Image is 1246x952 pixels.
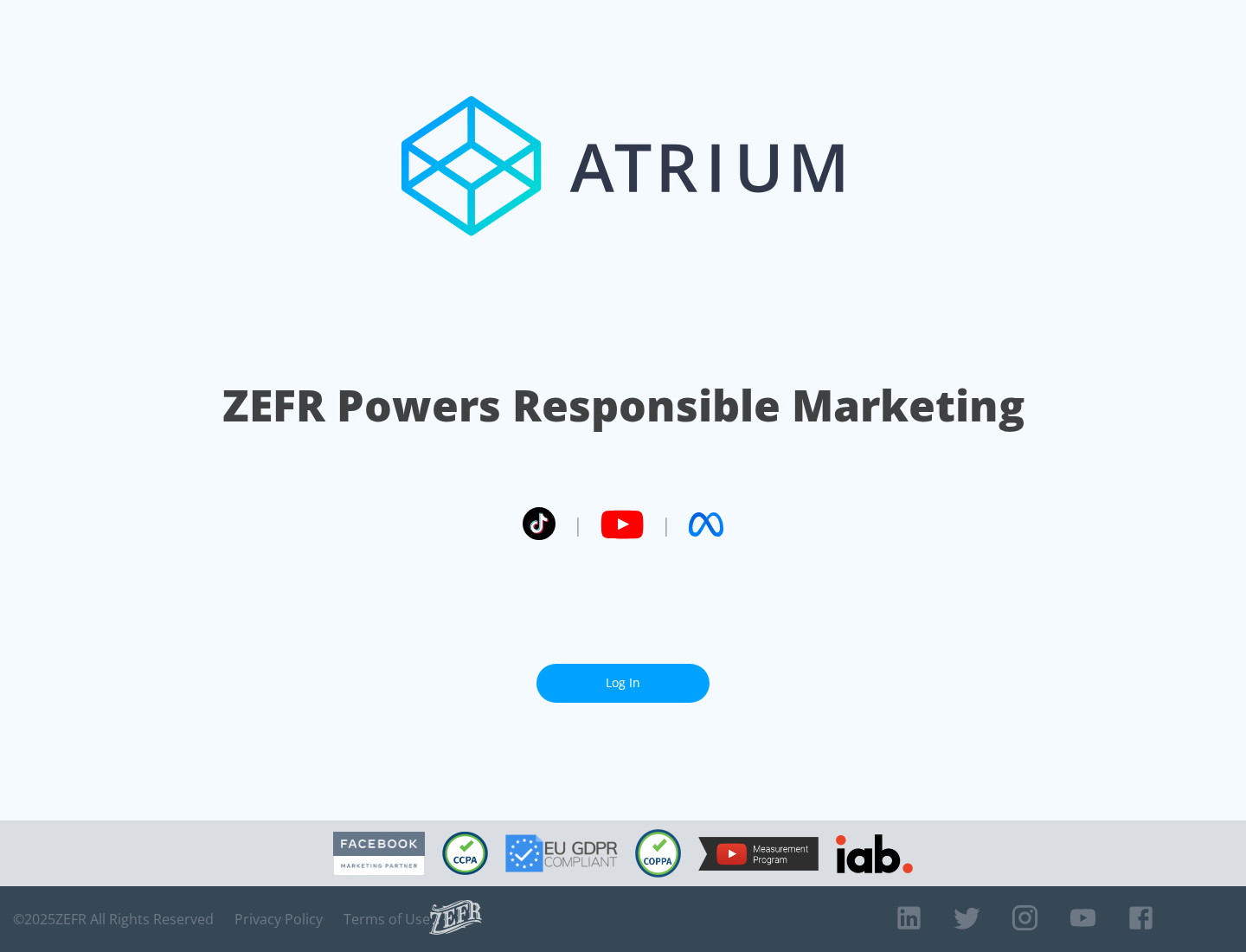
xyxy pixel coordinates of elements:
a: Log In [536,664,710,703]
span: | [573,511,583,537]
img: Facebook Marketing Partner [333,832,425,876]
img: COPPA Compliant [635,829,681,878]
a: Terms of Use [344,910,430,928]
img: CCPA Compliant [442,832,488,875]
img: IAB [836,834,913,873]
h1: ZEFR Powers Responsible Marketing [222,376,1024,435]
img: YouTube Measurement Program [698,837,819,871]
span: | [661,511,671,537]
span: © 2025 ZEFR All Rights Reserved [13,910,214,928]
a: Privacy Policy [234,910,323,928]
img: GDPR Compliant [505,834,618,872]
